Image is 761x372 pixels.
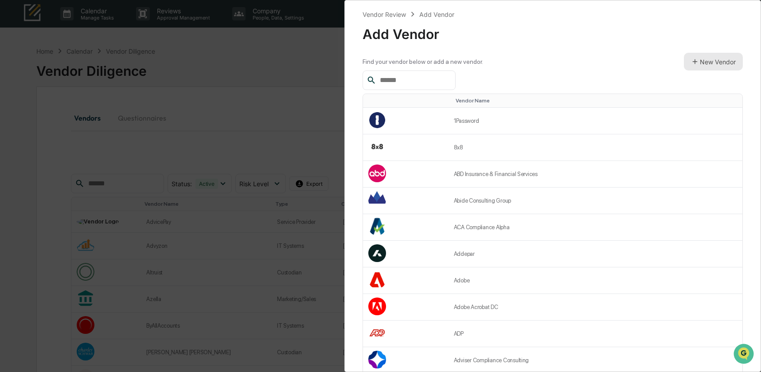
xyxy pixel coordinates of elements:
[62,150,107,157] a: Powered byPylon
[449,214,742,241] td: ACA Compliance Alpha
[449,108,742,134] td: 1Password
[449,267,742,294] td: Adobe
[18,129,56,137] span: Data Lookup
[419,11,454,18] div: Add Vendor
[73,112,110,121] span: Attestations
[449,134,742,161] td: 8x8
[30,77,112,84] div: We're available if you need us!
[368,298,386,315] img: Vendor Logo
[368,164,386,182] img: Vendor Logo
[456,98,739,104] div: Toggle SortBy
[368,111,386,129] img: Vendor Logo
[64,113,71,120] div: 🗄️
[30,68,145,77] div: Start new chat
[88,150,107,157] span: Pylon
[363,11,406,18] div: Vendor Review
[733,343,757,367] iframe: Open customer support
[9,113,16,120] div: 🖐️
[449,294,742,321] td: Adobe Acrobat DC
[5,108,61,124] a: 🖐️Preclearance
[368,324,386,342] img: Vendor Logo
[449,161,742,188] td: ABD Insurance & Financial Services
[9,68,25,84] img: 1746055101610-c473b297-6a78-478c-a979-82029cc54cd1
[5,125,59,141] a: 🔎Data Lookup
[368,138,386,156] img: Vendor Logo
[363,19,743,42] div: Add Vendor
[449,241,742,267] td: Addepar
[61,108,113,124] a: 🗄️Attestations
[363,58,483,65] div: Find your vendor below or add a new vendor.
[9,129,16,137] div: 🔎
[449,188,742,214] td: Abide Consulting Group
[368,244,386,262] img: Vendor Logo
[9,19,161,33] p: How can we help?
[18,112,57,121] span: Preclearance
[449,321,742,347] td: ADP
[684,53,743,70] button: New Vendor
[368,351,386,368] img: Vendor Logo
[370,98,445,104] div: Toggle SortBy
[368,218,386,235] img: Vendor Logo
[151,70,161,81] button: Start new chat
[368,191,386,209] img: Vendor Logo
[368,271,386,289] img: Vendor Logo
